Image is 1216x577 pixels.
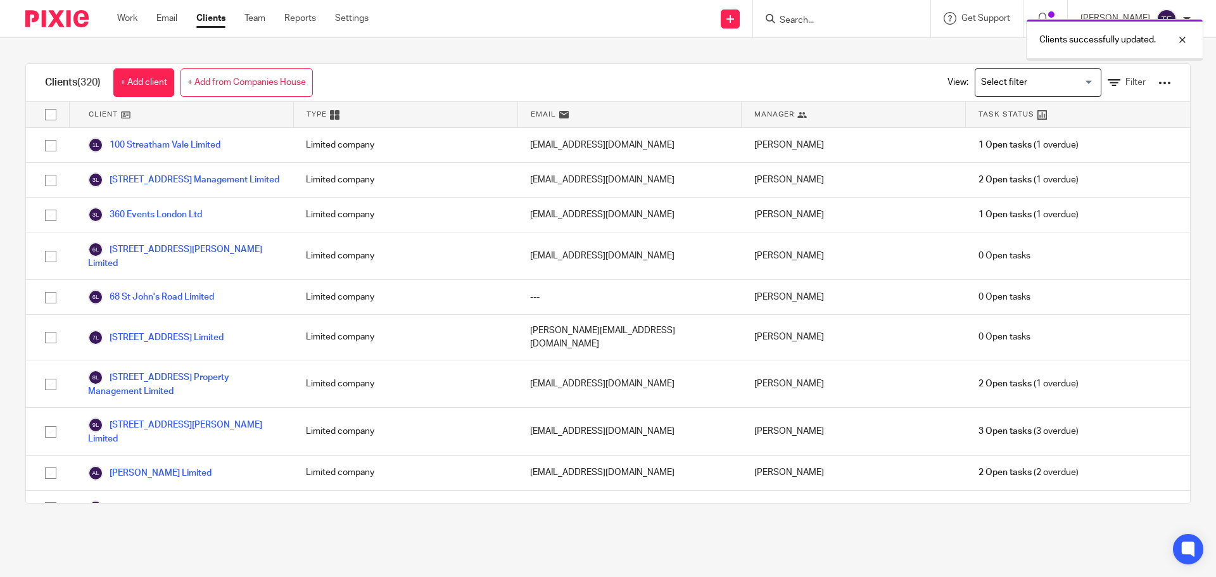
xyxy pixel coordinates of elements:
[517,128,742,162] div: [EMAIL_ADDRESS][DOMAIN_NAME]
[88,466,212,481] a: [PERSON_NAME] Limited
[88,417,103,433] img: svg%3E
[335,12,369,25] a: Settings
[293,408,517,455] div: Limited company
[978,139,1032,151] span: 1 Open tasks
[742,280,966,314] div: [PERSON_NAME]
[88,137,220,153] a: 100 Streatham Vale Limited
[293,360,517,407] div: Limited company
[284,12,316,25] a: Reports
[978,425,1079,438] span: (3 overdue)
[742,315,966,360] div: [PERSON_NAME]
[978,425,1032,438] span: 3 Open tasks
[977,72,1094,94] input: Search for option
[156,12,177,25] a: Email
[978,174,1032,186] span: 2 Open tasks
[88,417,281,445] a: [STREET_ADDRESS][PERSON_NAME] Limited
[975,68,1101,97] div: Search for option
[88,370,281,398] a: [STREET_ADDRESS] Property Management Limited
[517,408,742,455] div: [EMAIL_ADDRESS][DOMAIN_NAME]
[88,207,202,222] a: 360 Events London Ltd
[1039,34,1156,46] p: Clients successfully updated.
[88,207,103,222] img: svg%3E
[88,172,279,187] a: [STREET_ADDRESS] Management Limited
[742,128,966,162] div: [PERSON_NAME]
[742,491,966,525] div: Liuda Coronei
[517,198,742,232] div: [EMAIL_ADDRESS][DOMAIN_NAME]
[1156,9,1177,29] img: svg%3E
[88,242,281,270] a: [STREET_ADDRESS][PERSON_NAME] Limited
[928,64,1171,101] div: View:
[517,280,742,314] div: ---
[88,500,103,516] img: svg%3E
[39,103,63,127] input: Select all
[88,500,251,516] a: Advanced Engineering Surveys Ltd
[978,250,1030,262] span: 0 Open tasks
[88,172,103,187] img: svg%3E
[196,12,225,25] a: Clients
[742,232,966,279] div: [PERSON_NAME]
[88,466,103,481] img: svg%3E
[978,331,1030,343] span: 0 Open tasks
[742,198,966,232] div: [PERSON_NAME]
[517,491,742,525] div: [EMAIL_ADDRESS][DOMAIN_NAME]
[77,77,101,87] span: (320)
[293,491,517,525] div: Limited company
[978,208,1032,221] span: 1 Open tasks
[180,68,313,97] a: + Add from Companies House
[978,174,1079,186] span: (1 overdue)
[244,12,265,25] a: Team
[293,232,517,279] div: Limited company
[517,360,742,407] div: [EMAIL_ADDRESS][DOMAIN_NAME]
[293,280,517,314] div: Limited company
[978,291,1030,303] span: 0 Open tasks
[742,456,966,490] div: [PERSON_NAME]
[88,330,224,345] a: [STREET_ADDRESS] Limited
[88,137,103,153] img: svg%3E
[978,208,1079,221] span: (1 overdue)
[117,12,137,25] a: Work
[293,198,517,232] div: Limited company
[88,289,214,305] a: 68 St John's Road Limited
[978,466,1079,479] span: (2 overdue)
[978,109,1034,120] span: Task Status
[293,128,517,162] div: Limited company
[89,109,118,120] span: Client
[978,501,1030,514] span: 0 Open tasks
[742,408,966,455] div: [PERSON_NAME]
[88,370,103,385] img: svg%3E
[531,109,556,120] span: Email
[1125,78,1146,87] span: Filter
[25,10,89,27] img: Pixie
[113,68,174,97] a: + Add client
[293,315,517,360] div: Limited company
[88,330,103,345] img: svg%3E
[517,315,742,360] div: [PERSON_NAME][EMAIL_ADDRESS][DOMAIN_NAME]
[88,289,103,305] img: svg%3E
[45,76,101,89] h1: Clients
[742,163,966,197] div: [PERSON_NAME]
[978,377,1032,390] span: 2 Open tasks
[293,456,517,490] div: Limited company
[307,109,327,120] span: Type
[293,163,517,197] div: Limited company
[978,377,1079,390] span: (1 overdue)
[754,109,794,120] span: Manager
[88,242,103,257] img: svg%3E
[742,360,966,407] div: [PERSON_NAME]
[517,232,742,279] div: [EMAIL_ADDRESS][DOMAIN_NAME]
[978,139,1079,151] span: (1 overdue)
[517,456,742,490] div: [EMAIL_ADDRESS][DOMAIN_NAME]
[517,163,742,197] div: [EMAIL_ADDRESS][DOMAIN_NAME]
[978,466,1032,479] span: 2 Open tasks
